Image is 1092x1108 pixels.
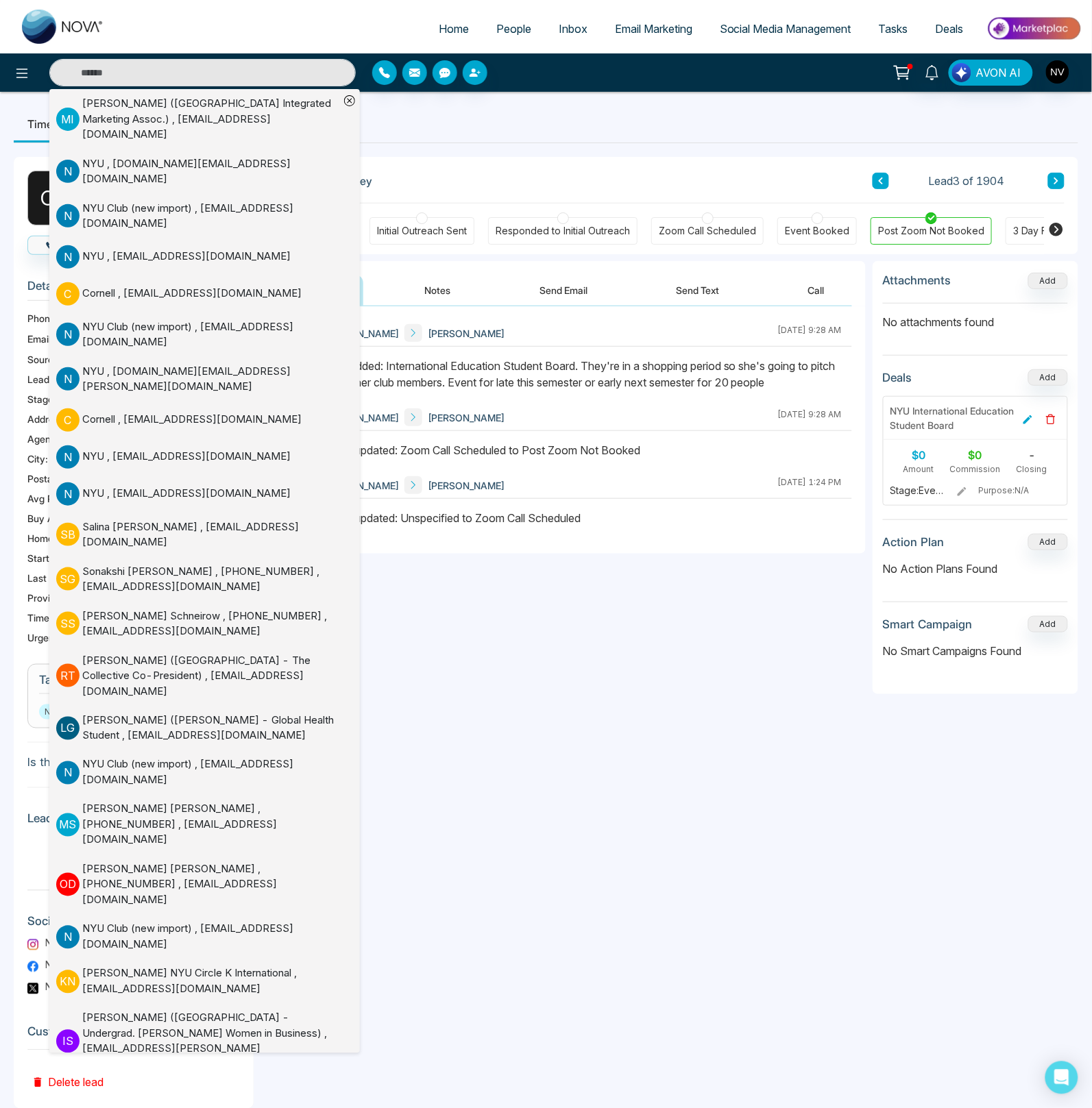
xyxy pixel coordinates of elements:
div: [PERSON_NAME] ([GEOGRAPHIC_DATA] - Undergrad. [PERSON_NAME] Women in Business) , [EMAIL_ADDRESS][... [82,1011,339,1072]
p: K N [56,970,80,994]
p: N [56,245,80,269]
span: City : [27,452,48,466]
span: Stage: [27,392,56,406]
h3: Attachments [883,273,951,287]
span: Stage: Event TBD [890,484,947,497]
div: NYU Club (new import) , [EMAIL_ADDRESS][DOMAIN_NAME] [82,201,339,232]
p: N [56,323,80,346]
div: [DATE] 9:28 AM [778,408,842,426]
span: Start Date : [27,551,76,565]
p: O D [56,873,80,896]
span: [PERSON_NAME] [322,326,399,341]
div: $0 [890,447,947,463]
span: Home Type : [27,531,81,545]
button: Add [1028,616,1068,632]
div: - [1004,447,1060,463]
div: [PERSON_NAME] ([PERSON_NAME] - Global Health Student , [EMAIL_ADDRESS][DOMAIN_NAME] [82,713,339,743]
li: Timeline [14,106,84,143]
a: Tasks [865,16,922,42]
button: Add [1028,273,1068,289]
img: Twitter Logo [27,983,38,994]
p: M I [56,108,80,131]
p: N [56,204,80,227]
p: No Action Plans Found [883,561,1068,577]
div: [PERSON_NAME] [PERSON_NAME] , [PHONE_NUMBER] , [EMAIL_ADDRESS][DOMAIN_NAME] [82,862,339,909]
h3: Deals [883,371,912,384]
button: Add [1028,369,1068,386]
h3: Lead Summary [27,812,240,833]
span: People [496,22,531,36]
button: Notes [398,275,478,306]
div: [PERSON_NAME] NYU Circle K International , [EMAIL_ADDRESS][DOMAIN_NAME] [82,966,339,997]
span: Agent: [27,432,57,446]
span: Purpose: N/A [979,484,1059,497]
p: S S [56,612,80,635]
div: Cornell , [EMAIL_ADDRESS][DOMAIN_NAME] [82,286,302,301]
div: Open Intercom Messenger [1045,1061,1078,1094]
div: [PERSON_NAME] ([GEOGRAPHIC_DATA] Integrated Marketing Assoc.) , [EMAIL_ADDRESS][DOMAIN_NAME] [82,96,339,143]
span: Lead 3 of 1904 [929,173,1005,189]
button: Send Email [512,275,615,306]
button: Add [1028,534,1068,550]
span: Urgency : [27,630,68,645]
div: Cornell , [EMAIL_ADDRESS][DOMAIN_NAME] [82,412,302,428]
span: [PERSON_NAME] [428,410,505,425]
span: Social Media Management [720,22,851,36]
span: Last Contact Date : [27,571,112,585]
div: O D [27,171,82,225]
img: Instagram Logo [27,939,38,950]
span: Tasks [879,22,908,36]
p: N [56,367,80,391]
div: [PERSON_NAME] Schneirow , [PHONE_NUMBER] , [EMAIL_ADDRESS][DOMAIN_NAME] [82,608,339,639]
div: 0 [34,844,91,864]
span: Deals [936,22,964,36]
p: N [56,445,80,469]
span: Province : [27,591,69,605]
a: Home [425,16,483,42]
a: People [483,16,545,42]
span: Buy Area : [27,511,71,526]
p: R T [56,664,80,687]
div: Salina [PERSON_NAME] , [EMAIL_ADDRESS][DOMAIN_NAME] [82,519,339,550]
button: Send Text [649,275,747,306]
p: M S [56,813,80,837]
div: Responded to Initial Outreach [496,224,630,238]
span: Not found [45,936,90,950]
div: Zoom Call Scheduled [659,224,756,238]
div: Calls [34,864,91,876]
span: Home [439,22,469,36]
span: [PERSON_NAME] [322,478,399,493]
a: Email Marketing [601,16,706,42]
div: Post Zoom Not Booked [878,224,984,238]
span: Phone: [27,311,58,325]
button: Call [781,275,852,306]
p: C [56,282,80,306]
div: [DATE] 1:24 PM [778,476,842,494]
div: NYU Club (new import) , [EMAIL_ADDRESS][DOMAIN_NAME] [82,922,339,952]
span: Address: [27,412,86,426]
img: User Avatar [1046,60,1069,84]
button: Delete lead [27,1050,108,1095]
p: Is this lead a Realtor? [27,754,145,772]
div: Commission [947,463,1004,476]
span: [PERSON_NAME] [322,410,399,425]
p: L G [56,717,80,740]
a: Deals [922,16,978,42]
img: Facebook Logo [27,961,38,972]
div: NYU , [EMAIL_ADDRESS][DOMAIN_NAME] [82,249,291,264]
p: No Smart Campaigns Found [883,643,1068,659]
button: Call [27,236,94,255]
div: Closing [1004,463,1060,476]
h3: Social Profile [27,915,240,935]
div: NYU , [EMAIL_ADDRESS][DOMAIN_NAME] [82,449,291,465]
span: Email Marketing [615,22,692,36]
div: NYU International Education Student Board [890,404,1018,432]
p: S G [56,567,80,591]
p: N [56,761,80,785]
img: Nova CRM Logo [22,10,104,44]
span: Add [1028,274,1068,286]
img: Market-place.gif [984,13,1084,44]
span: Lead Type: [27,372,77,386]
div: [PERSON_NAME] [PERSON_NAME] , [PHONE_NUMBER] , [EMAIL_ADDRESS][DOMAIN_NAME] [82,802,339,848]
div: NYU , [DOMAIN_NAME][EMAIL_ADDRESS][PERSON_NAME][DOMAIN_NAME] [82,364,339,395]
